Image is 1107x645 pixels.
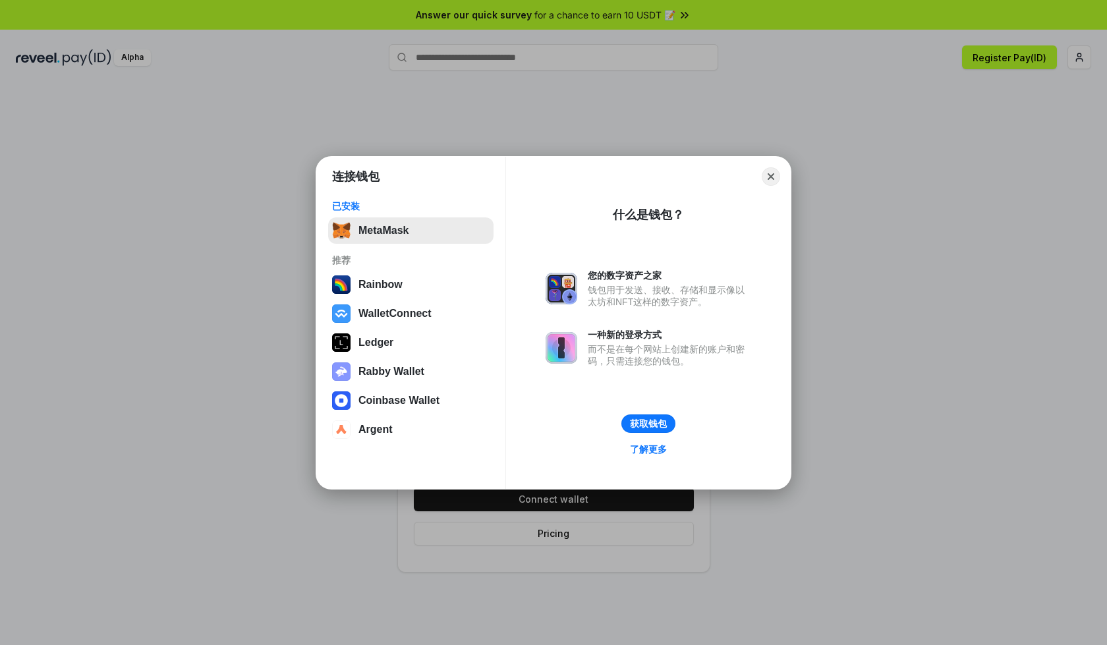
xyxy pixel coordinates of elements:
[546,273,577,304] img: svg+xml,%3Csvg%20xmlns%3D%22http%3A%2F%2Fwww.w3.org%2F2000%2Fsvg%22%20fill%3D%22none%22%20viewBox...
[630,418,667,430] div: 获取钱包
[358,366,424,378] div: Rabby Wallet
[332,420,351,439] img: svg+xml,%3Csvg%20width%3D%2228%22%20height%3D%2228%22%20viewBox%3D%220%200%2028%2028%22%20fill%3D...
[358,395,440,407] div: Coinbase Wallet
[588,329,751,341] div: 一种新的登录方式
[328,217,494,244] button: MetaMask
[332,254,490,266] div: 推荐
[358,225,409,237] div: MetaMask
[328,358,494,385] button: Rabby Wallet
[332,362,351,381] img: svg+xml,%3Csvg%20xmlns%3D%22http%3A%2F%2Fwww.w3.org%2F2000%2Fsvg%22%20fill%3D%22none%22%20viewBox...
[588,343,751,367] div: 而不是在每个网站上创建新的账户和密码，只需连接您的钱包。
[588,269,751,281] div: 您的数字资产之家
[613,207,684,223] div: 什么是钱包？
[332,304,351,323] img: svg+xml,%3Csvg%20width%3D%2228%22%20height%3D%2228%22%20viewBox%3D%220%200%2028%2028%22%20fill%3D...
[630,443,667,455] div: 了解更多
[332,391,351,410] img: svg+xml,%3Csvg%20width%3D%2228%22%20height%3D%2228%22%20viewBox%3D%220%200%2028%2028%22%20fill%3D...
[328,329,494,356] button: Ledger
[328,416,494,443] button: Argent
[358,337,393,349] div: Ledger
[588,284,751,308] div: 钱包用于发送、接收、存储和显示像以太坊和NFT这样的数字资产。
[358,279,403,291] div: Rainbow
[332,275,351,294] img: svg+xml,%3Csvg%20width%3D%22120%22%20height%3D%22120%22%20viewBox%3D%220%200%20120%20120%22%20fil...
[328,387,494,414] button: Coinbase Wallet
[328,300,494,327] button: WalletConnect
[328,271,494,298] button: Rainbow
[546,332,577,364] img: svg+xml,%3Csvg%20xmlns%3D%22http%3A%2F%2Fwww.w3.org%2F2000%2Fsvg%22%20fill%3D%22none%22%20viewBox...
[332,333,351,352] img: svg+xml,%3Csvg%20xmlns%3D%22http%3A%2F%2Fwww.w3.org%2F2000%2Fsvg%22%20width%3D%2228%22%20height%3...
[332,221,351,240] img: svg+xml,%3Csvg%20fill%3D%22none%22%20height%3D%2233%22%20viewBox%3D%220%200%2035%2033%22%20width%...
[358,308,432,320] div: WalletConnect
[621,414,675,433] button: 获取钱包
[358,424,393,435] div: Argent
[332,169,380,184] h1: 连接钱包
[332,200,490,212] div: 已安装
[622,441,675,458] a: 了解更多
[762,167,780,186] button: Close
